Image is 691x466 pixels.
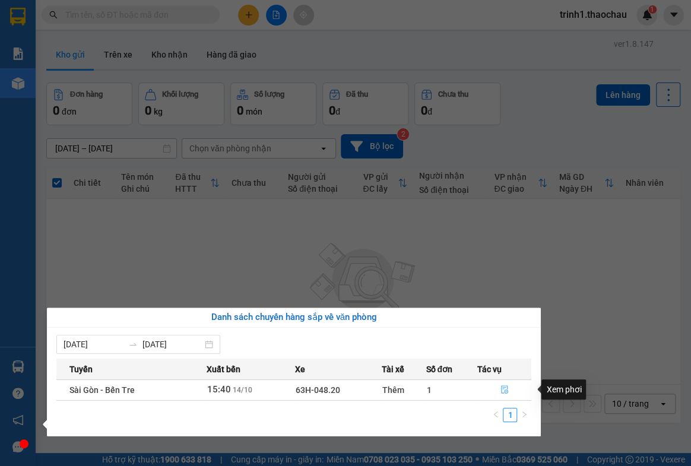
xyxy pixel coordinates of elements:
[517,408,531,422] button: right
[128,340,138,349] span: swap-right
[56,310,531,325] div: Danh sách chuyến hàng sắp về văn phòng
[69,363,93,376] span: Tuyến
[207,384,231,395] span: 15:40
[489,408,503,422] button: left
[500,385,509,395] span: file-done
[541,379,586,400] div: Xem phơi
[517,408,531,422] li: Next Page
[233,386,252,394] span: 14/10
[207,363,240,376] span: Xuất bến
[477,363,502,376] span: Tác vụ
[69,385,135,395] span: Sài Gòn - Bến Tre
[382,383,425,397] div: Thêm
[64,338,123,351] input: Từ ngày
[521,411,528,418] span: right
[489,408,503,422] li: Previous Page
[503,408,516,421] a: 1
[296,385,340,395] span: 63H-048.20
[142,338,202,351] input: Đến ngày
[492,411,499,418] span: left
[503,408,517,422] li: 1
[128,340,138,349] span: to
[426,385,431,395] span: 1
[478,381,531,400] button: file-done
[295,363,305,376] span: Xe
[382,363,404,376] span: Tài xế
[426,363,452,376] span: Số đơn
